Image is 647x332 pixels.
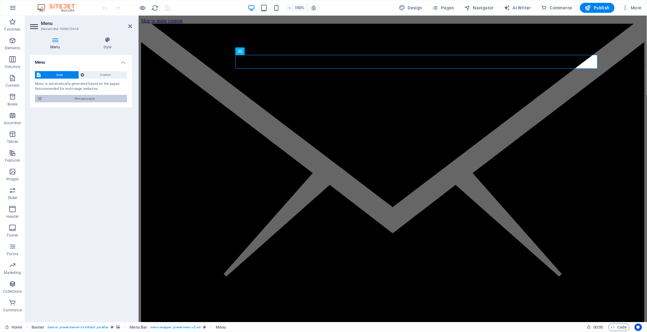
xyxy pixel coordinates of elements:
p: Collections [3,289,22,294]
h4: Menu [30,37,83,50]
i: Reload page [152,4,159,12]
span: AI Writer [504,5,531,11]
i: This element is a customizable preset [111,325,114,329]
p: Elements [5,46,21,51]
button: Click here to leave preview mode and continue editing [139,4,146,12]
button: reload [151,4,159,12]
div: Menu is automatically generated based on the pages. Recommended for multi-page websites. [35,81,127,92]
p: Slider [8,195,17,200]
h6: Session time [587,324,603,331]
span: Custom [86,71,125,79]
button: Custom [79,71,127,79]
img: Editor Logo [36,4,83,12]
i: On resize automatically adjust zoom level to fit chosen device. [311,5,316,11]
h4: Style [83,37,132,50]
button: Code [608,324,630,331]
button: Publish [580,3,615,13]
p: Content [6,83,19,88]
button: Manage pages [35,95,127,102]
button: Auto [35,71,79,79]
p: Boxes [7,102,18,107]
span: Code [611,324,627,331]
button: Design [396,3,425,13]
button: More [620,3,644,13]
span: Design [399,5,422,11]
div: Design (Ctrl+Alt+Y) [396,3,425,13]
span: Auto [42,71,77,79]
i: This element contains a background [116,325,120,329]
span: Click to select. Double-click to edit [130,324,147,331]
span: Manage pages [44,95,125,102]
a: Click to cancel selection. Double-click to open Pages [5,324,22,331]
span: . menu-wrapper .preset-menu-v2-xxl [149,324,201,331]
i: This element is a customizable preset [203,325,206,329]
p: Commerce [3,308,22,313]
p: Marketing [4,270,21,275]
span: Navigator [464,5,494,11]
button: Usercentrics [635,324,642,331]
span: : [598,325,599,330]
button: Pages [430,3,457,13]
p: Images [6,177,19,182]
h2: Menu [41,21,132,26]
span: Commerce [541,5,572,11]
span: Pages [432,5,454,11]
span: . banner .preset-banner-v3-default .parallax [47,324,108,331]
button: 100% [285,4,307,12]
span: 00 00 [593,324,603,331]
span: Click to select. Double-click to edit [216,324,226,331]
p: Footer [7,233,18,238]
p: Tables [7,139,18,144]
button: AI Writer [501,3,533,13]
h6: 100% [295,4,305,12]
a: Skip to main content [2,2,44,8]
p: Features [5,158,20,163]
p: Accordion [4,120,21,125]
span: More [622,5,642,11]
button: Commerce [538,3,575,13]
p: Forms [7,251,18,256]
h4: Menu [30,55,132,66]
button: Navigator [462,3,496,13]
nav: breadcrumb [32,324,226,331]
p: Favorites [4,27,20,32]
span: Click to select. Double-click to edit [32,324,45,331]
span: Publish [585,5,610,11]
p: Columns [5,64,20,69]
p: Header [6,214,19,219]
h3: Element #ed-1008273618 [41,26,120,32]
